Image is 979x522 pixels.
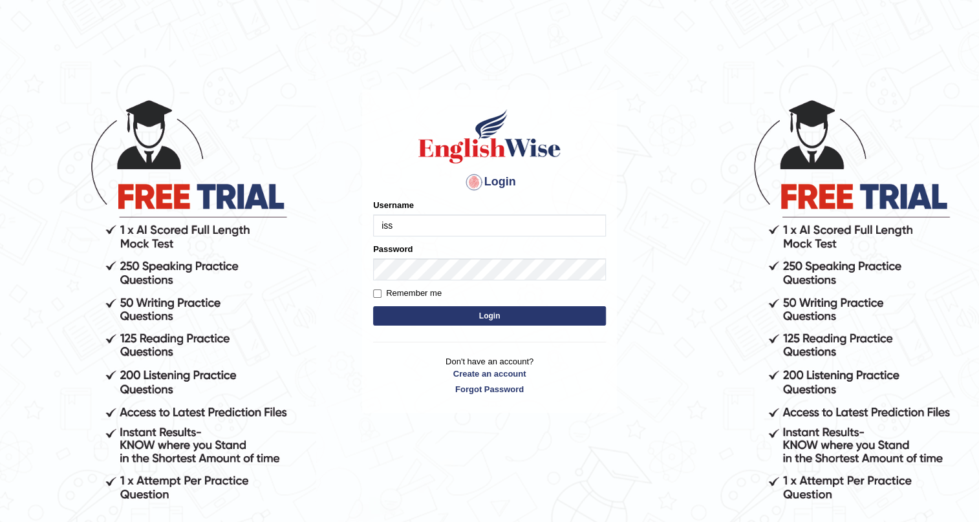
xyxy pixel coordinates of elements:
[373,368,606,380] a: Create an account
[373,383,606,395] a: Forgot Password
[373,243,413,255] label: Password
[373,355,606,395] p: Don't have an account?
[373,172,606,193] h4: Login
[373,199,414,211] label: Username
[373,289,382,298] input: Remember me
[373,287,442,300] label: Remember me
[416,107,563,165] img: Logo of English Wise sign in for intelligent practice with AI
[373,306,606,326] button: Login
